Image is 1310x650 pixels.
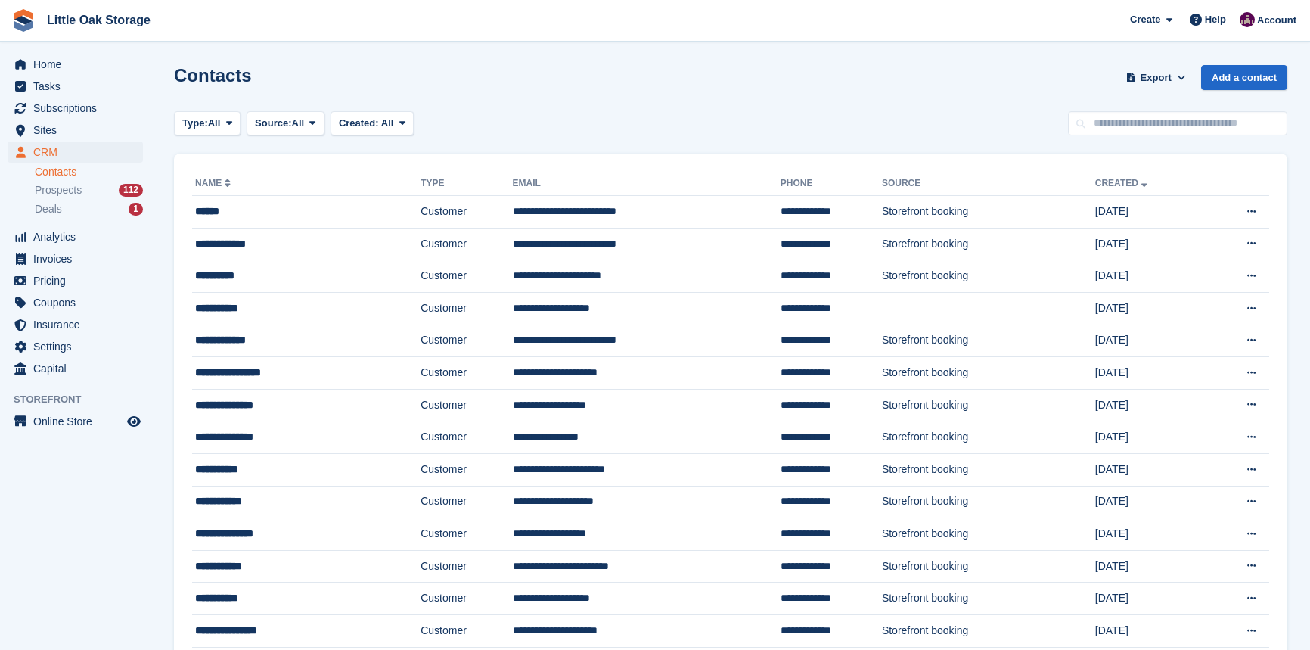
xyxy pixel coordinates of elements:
a: Little Oak Storage [41,8,157,33]
a: menu [8,76,143,97]
td: Storefront booking [882,518,1095,551]
td: Storefront booking [882,421,1095,454]
span: Create [1130,12,1160,27]
td: [DATE] [1095,550,1206,583]
td: Storefront booking [882,260,1095,293]
span: CRM [33,142,124,163]
td: Storefront booking [882,614,1095,647]
span: Invoices [33,248,124,269]
td: Customer [421,357,512,390]
a: menu [8,248,143,269]
td: Storefront booking [882,389,1095,421]
span: Deals [35,202,62,216]
td: Customer [421,228,512,260]
td: Customer [421,453,512,486]
td: [DATE] [1095,196,1206,229]
img: Morgen Aujla [1240,12,1255,27]
span: Account [1257,13,1296,28]
td: Customer [421,260,512,293]
span: Help [1205,12,1226,27]
button: Source: All [247,111,324,136]
td: Customer [421,583,512,615]
td: [DATE] [1095,614,1206,647]
div: 112 [119,184,143,197]
td: Customer [421,389,512,421]
a: menu [8,336,143,357]
span: Online Store [33,411,124,432]
span: Home [33,54,124,75]
td: Storefront booking [882,550,1095,583]
td: [DATE] [1095,486,1206,518]
span: Analytics [33,226,124,247]
span: All [292,116,305,131]
td: [DATE] [1095,421,1206,454]
span: Storefront [14,392,151,407]
td: Storefront booking [882,357,1095,390]
td: Customer [421,486,512,518]
td: Customer [421,421,512,454]
a: Deals 1 [35,201,143,217]
td: [DATE] [1095,260,1206,293]
span: Sites [33,120,124,141]
th: Email [513,172,781,196]
td: Customer [421,614,512,647]
span: All [208,116,221,131]
a: menu [8,54,143,75]
td: Storefront booking [882,325,1095,357]
td: Storefront booking [882,453,1095,486]
span: Settings [33,336,124,357]
td: Customer [421,196,512,229]
a: menu [8,270,143,291]
span: Capital [33,358,124,379]
td: Customer [421,518,512,551]
span: Source: [255,116,291,131]
td: [DATE] [1095,325,1206,357]
span: Tasks [33,76,124,97]
td: [DATE] [1095,357,1206,390]
span: Created: [339,117,379,129]
td: Customer [421,325,512,357]
a: Created [1095,178,1150,188]
img: stora-icon-8386f47178a22dfd0bd8f6a31ec36ba5ce8667c1dd55bd0f319d3a0aa187defe.svg [12,9,35,32]
a: menu [8,411,143,432]
button: Export [1122,65,1189,90]
td: [DATE] [1095,292,1206,325]
span: Insurance [33,314,124,335]
a: menu [8,98,143,119]
span: Pricing [33,270,124,291]
a: Contacts [35,165,143,179]
a: Prospects 112 [35,182,143,198]
a: menu [8,120,143,141]
h1: Contacts [174,65,252,86]
td: [DATE] [1095,389,1206,421]
span: Export [1141,70,1172,86]
td: [DATE] [1095,453,1206,486]
a: Add a contact [1201,65,1287,90]
th: Type [421,172,512,196]
span: Prospects [35,183,82,197]
td: Storefront booking [882,486,1095,518]
div: 1 [129,203,143,216]
th: Source [882,172,1095,196]
span: Subscriptions [33,98,124,119]
a: menu [8,314,143,335]
td: Customer [421,550,512,583]
span: All [381,117,394,129]
a: Name [195,178,234,188]
a: Preview store [125,412,143,431]
button: Type: All [174,111,241,136]
a: menu [8,292,143,313]
td: Customer [421,292,512,325]
td: Storefront booking [882,583,1095,615]
td: Storefront booking [882,196,1095,229]
span: Type: [182,116,208,131]
a: menu [8,358,143,379]
td: Storefront booking [882,228,1095,260]
a: menu [8,226,143,247]
button: Created: All [331,111,414,136]
a: menu [8,142,143,163]
th: Phone [781,172,882,196]
td: [DATE] [1095,583,1206,615]
td: [DATE] [1095,228,1206,260]
span: Coupons [33,292,124,313]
